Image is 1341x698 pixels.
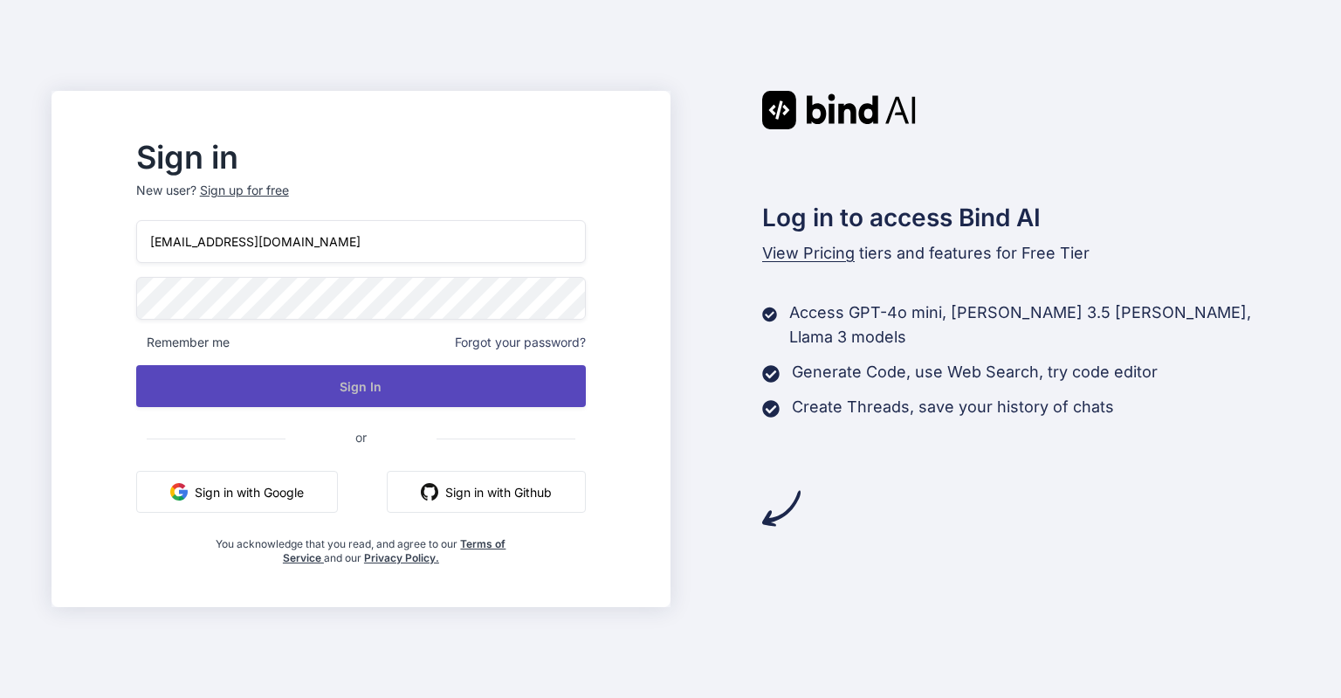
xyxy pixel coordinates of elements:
[364,551,439,564] a: Privacy Policy.
[170,483,188,501] img: google
[136,143,586,171] h2: Sign in
[762,91,916,129] img: Bind AI logo
[792,360,1158,384] p: Generate Code, use Web Search, try code editor
[136,365,586,407] button: Sign In
[285,416,437,459] span: or
[789,301,1289,349] p: Access GPT-4o mini, [PERSON_NAME] 3.5 [PERSON_NAME], Llama 3 models
[200,182,289,199] div: Sign up for free
[421,483,438,501] img: github
[136,471,338,513] button: Sign in with Google
[136,334,230,351] span: Remember me
[762,489,801,528] img: arrow
[762,199,1289,236] h2: Log in to access Bind AI
[387,471,586,513] button: Sign in with Github
[762,244,855,262] span: View Pricing
[211,527,512,565] div: You acknowledge that you read, and agree to our and our
[762,241,1289,266] p: tiers and features for Free Tier
[136,182,586,220] p: New user?
[136,220,586,263] input: Login or Email
[283,537,506,564] a: Terms of Service
[455,334,586,351] span: Forgot your password?
[792,395,1114,419] p: Create Threads, save your history of chats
